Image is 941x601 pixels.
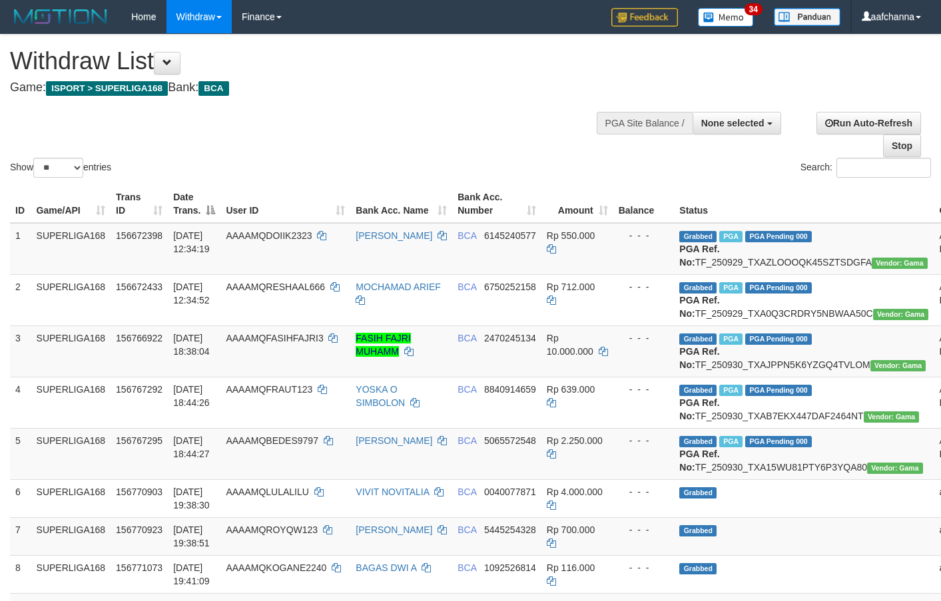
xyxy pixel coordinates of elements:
[484,282,536,292] span: Copy 6750252158 to clipboard
[484,384,536,395] span: Copy 8840914659 to clipboard
[679,385,717,396] span: Grabbed
[872,258,928,269] span: Vendor URL: https://trx31.1velocity.biz
[867,463,923,474] span: Vendor URL: https://trx31.1velocity.biz
[116,562,162,573] span: 156771073
[173,487,210,510] span: [DATE] 19:38:30
[679,397,719,421] b: PGA Ref. No:
[484,487,536,497] span: Copy 0040077871 to clipboard
[619,280,669,294] div: - - -
[597,112,693,134] div: PGA Site Balance /
[613,185,675,223] th: Balance
[547,282,595,292] span: Rp 712.000
[452,185,541,223] th: Bank Acc. Number: activate to sort column ascending
[46,81,168,96] span: ISPORT > SUPERLIGA168
[679,282,717,294] span: Grabbed
[116,333,162,343] span: 156766922
[547,435,603,446] span: Rp 2.250.000
[484,333,536,343] span: Copy 2470245134 to clipboard
[10,377,31,428] td: 4
[484,524,536,535] span: Copy 5445254328 to clipboard
[674,377,934,428] td: TF_250930_TXAB7EKX447DAF2464NT
[719,385,743,396] span: Marked by aafsoycanthlai
[541,185,613,223] th: Amount: activate to sort column ascending
[173,282,210,305] span: [DATE] 12:34:52
[619,383,669,396] div: - - -
[356,282,441,292] a: MOCHAMAD ARIEF
[679,333,717,345] span: Grabbed
[870,360,926,371] span: Vendor URL: https://trx31.1velocity.biz
[745,231,812,242] span: PGA Pending
[31,223,111,275] td: SUPERLIGA168
[679,346,719,370] b: PGA Ref. No:
[31,274,111,325] td: SUPERLIGA168
[547,562,595,573] span: Rp 116.000
[674,428,934,479] td: TF_250930_TXA15WU81PTY6P3YQA80
[226,282,325,292] span: AAAAMQRESHAAL666
[10,517,31,555] td: 7
[226,333,323,343] span: AAAAMQFASIHFAJRI3
[484,230,536,241] span: Copy 6145240577 to clipboard
[10,325,31,377] td: 3
[547,333,593,357] span: Rp 10.000.000
[356,524,432,535] a: [PERSON_NAME]
[356,230,432,241] a: [PERSON_NAME]
[226,524,318,535] span: AAAAMQROYQW123
[198,81,228,96] span: BCA
[745,385,812,396] span: PGA Pending
[356,562,416,573] a: BAGAS DWI A
[619,561,669,574] div: - - -
[719,333,743,345] span: Marked by aafsoumeymey
[816,112,921,134] a: Run Auto-Refresh
[611,8,678,27] img: Feedback.jpg
[173,230,210,254] span: [DATE] 12:34:19
[116,524,162,535] span: 156770923
[116,487,162,497] span: 156770903
[619,331,669,345] div: - - -
[547,230,595,241] span: Rp 550.000
[674,185,934,223] th: Status
[719,231,743,242] span: Marked by aafsoycanthlai
[10,81,614,95] h4: Game: Bank:
[458,282,476,292] span: BCA
[10,158,111,178] label: Show entries
[168,185,220,223] th: Date Trans.: activate to sort column descending
[10,185,31,223] th: ID
[679,449,719,473] b: PGA Ref. No:
[679,436,717,447] span: Grabbed
[619,523,669,536] div: - - -
[10,479,31,517] td: 6
[745,3,763,15] span: 34
[719,436,743,447] span: Marked by aafsoycanthlai
[116,230,162,241] span: 156672398
[10,274,31,325] td: 2
[873,309,929,320] span: Vendor URL: https://trx31.1velocity.biz
[173,333,210,357] span: [DATE] 18:38:04
[679,563,717,574] span: Grabbed
[33,158,83,178] select: Showentries
[31,185,111,223] th: Game/API: activate to sort column ascending
[774,8,840,26] img: panduan.png
[226,435,318,446] span: AAAAMQBEDES9797
[173,384,210,408] span: [DATE] 18:44:26
[619,434,669,447] div: - - -
[31,377,111,428] td: SUPERLIGA168
[458,435,476,446] span: BCA
[10,7,111,27] img: MOTION_logo.png
[226,230,312,241] span: AAAAMQDOIIK2323
[111,185,168,223] th: Trans ID: activate to sort column ascending
[31,479,111,517] td: SUPERLIGA168
[10,428,31,479] td: 5
[458,384,476,395] span: BCA
[619,229,669,242] div: - - -
[458,562,476,573] span: BCA
[356,435,432,446] a: [PERSON_NAME]
[10,48,614,75] h1: Withdraw List
[800,158,931,178] label: Search:
[10,555,31,593] td: 8
[116,384,162,395] span: 156767292
[745,282,812,294] span: PGA Pending
[458,487,476,497] span: BCA
[745,436,812,447] span: PGA Pending
[719,282,743,294] span: Marked by aafsoycanthlai
[745,333,812,345] span: PGA Pending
